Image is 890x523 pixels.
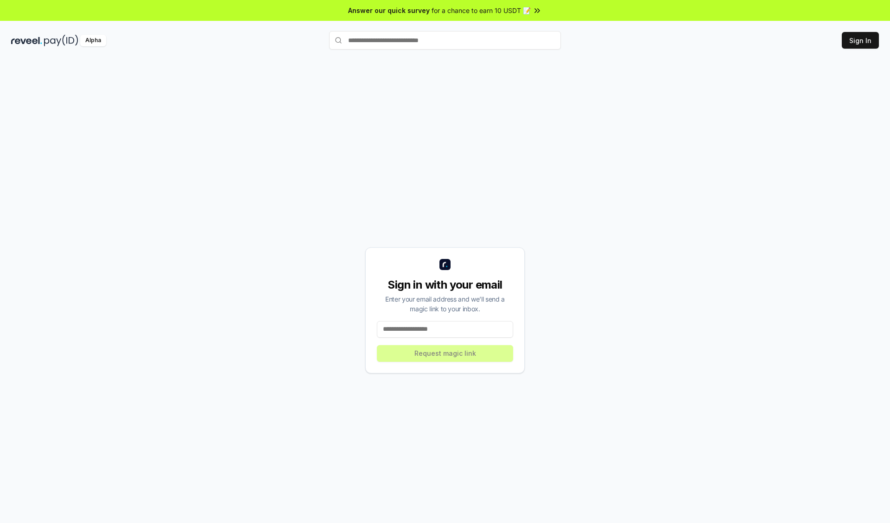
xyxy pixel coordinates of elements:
div: Alpha [80,35,106,46]
button: Sign In [842,32,879,49]
span: Answer our quick survey [348,6,430,15]
div: Sign in with your email [377,277,513,292]
img: pay_id [44,35,78,46]
div: Enter your email address and we’ll send a magic link to your inbox. [377,294,513,314]
img: logo_small [439,259,451,270]
img: reveel_dark [11,35,42,46]
span: for a chance to earn 10 USDT 📝 [432,6,531,15]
